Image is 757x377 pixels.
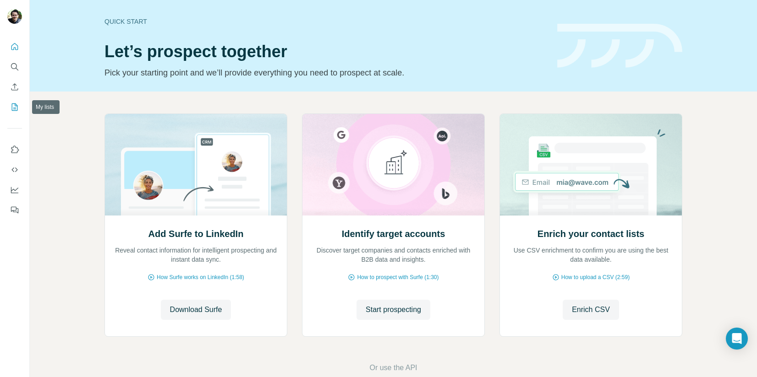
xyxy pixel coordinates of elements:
[114,246,278,264] p: Reveal contact information for intelligent prospecting and instant data sync.
[104,66,546,79] p: Pick your starting point and we’ll provide everything you need to prospect at scale.
[563,300,619,320] button: Enrich CSV
[7,38,22,55] button: Quick start
[366,304,421,315] span: Start prospecting
[572,304,610,315] span: Enrich CSV
[104,114,287,215] img: Add Surfe to LinkedIn
[557,24,682,68] img: banner
[726,328,748,350] div: Open Intercom Messenger
[7,79,22,95] button: Enrich CSV
[7,9,22,24] img: Avatar
[7,141,22,158] button: Use Surfe on LinkedIn
[104,17,546,26] div: Quick start
[7,202,22,218] button: Feedback
[342,227,445,240] h2: Identify target accounts
[561,273,630,281] span: How to upload a CSV (2:59)
[369,362,417,373] button: Or use the API
[157,273,244,281] span: How Surfe works on LinkedIn (1:58)
[7,59,22,75] button: Search
[357,273,439,281] span: How to prospect with Surfe (1:30)
[509,246,673,264] p: Use CSV enrichment to confirm you are using the best data available.
[312,246,475,264] p: Discover target companies and contacts enriched with B2B data and insights.
[7,182,22,198] button: Dashboard
[499,114,682,215] img: Enrich your contact lists
[104,43,546,61] h1: Let’s prospect together
[161,300,231,320] button: Download Surfe
[7,162,22,178] button: Use Surfe API
[148,227,244,240] h2: Add Surfe to LinkedIn
[357,300,430,320] button: Start prospecting
[302,114,485,215] img: Identify target accounts
[538,227,644,240] h2: Enrich your contact lists
[7,99,22,115] button: My lists
[170,304,222,315] span: Download Surfe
